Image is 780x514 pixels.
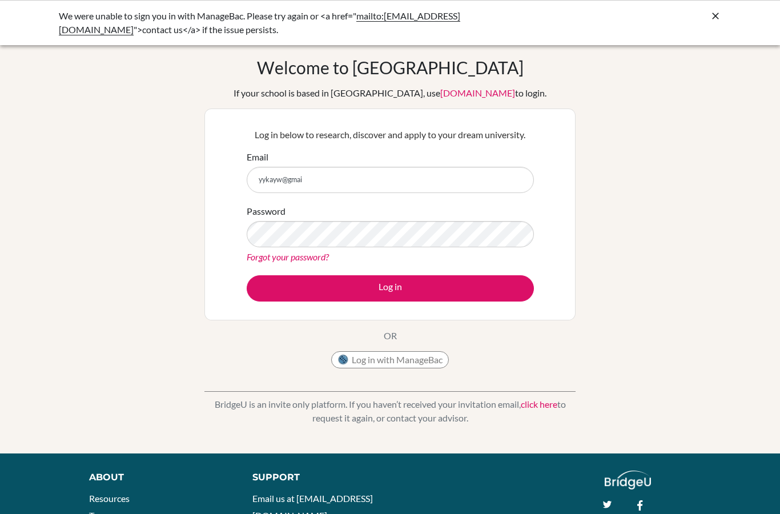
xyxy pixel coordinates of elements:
a: Forgot your password? [247,251,329,262]
div: We were unable to sign you in with ManageBac. Please try again or <a href=" ">contact us</a> if t... [59,9,550,37]
button: Log in [247,275,534,302]
p: Log in below to research, discover and apply to your dream university. [247,128,534,142]
a: Resources [89,493,130,504]
p: OR [384,329,397,343]
h1: Welcome to [GEOGRAPHIC_DATA] [257,57,524,78]
a: click here [521,399,557,409]
label: Password [247,204,286,218]
div: About [89,471,227,484]
a: [DOMAIN_NAME] [440,87,515,98]
label: Email [247,150,268,164]
img: logo_white@2x-f4f0deed5e89b7ecb1c2cc34c3e3d731f90f0f143d5ea2071677605dd97b5244.png [605,471,651,489]
p: BridgeU is an invite only platform. If you haven’t received your invitation email, to request it ... [204,397,576,425]
button: Log in with ManageBac [331,351,449,368]
div: If your school is based in [GEOGRAPHIC_DATA], use to login. [234,86,546,100]
div: Support [252,471,379,484]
